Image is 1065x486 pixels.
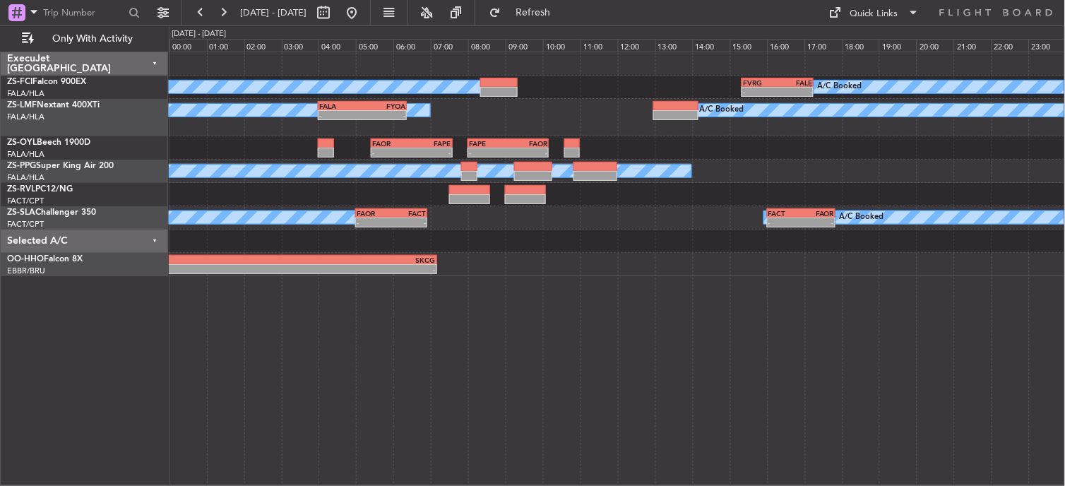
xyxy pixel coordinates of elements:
button: Refresh [482,1,567,24]
a: FALA/HLA [7,112,44,122]
div: 22:00 [992,39,1029,52]
div: FALE [778,78,812,87]
div: FALA [319,102,362,110]
a: FALA/HLA [7,172,44,183]
div: 20:00 [917,39,954,52]
div: - [508,148,548,157]
div: - [768,218,802,227]
button: Only With Activity [16,28,153,50]
div: 13:00 [655,39,693,52]
div: [DATE] - [DATE] [172,28,226,40]
div: - [391,218,426,227]
div: 17:00 [805,39,843,52]
div: A/C Booked [840,207,884,228]
div: 02:00 [244,39,282,52]
a: ZS-SLAChallenger 350 [7,208,96,217]
div: 00:00 [169,39,207,52]
div: FYOA [362,102,405,110]
span: ZS-LMF [7,101,37,109]
div: 06:00 [393,39,431,52]
a: FALA/HLA [7,149,44,160]
span: ZS-OYL [7,138,37,147]
a: EBBR/BRU [7,266,45,276]
span: ZS-FCI [7,78,32,86]
div: FACT [768,209,802,218]
div: 08:00 [468,39,506,52]
span: ZS-SLA [7,208,35,217]
div: 01:00 [207,39,244,52]
div: - [319,111,362,119]
span: Only With Activity [37,34,149,44]
div: 12:00 [618,39,655,52]
a: FALA/HLA [7,88,44,99]
div: 21:00 [954,39,992,52]
div: - [362,111,405,119]
div: 05:00 [356,39,393,52]
span: ZS-PPG [7,162,36,170]
div: - [743,88,778,96]
div: 15:00 [730,39,768,52]
div: FAPE [412,139,451,148]
div: 18:00 [843,39,880,52]
a: ZS-RVLPC12/NG [7,185,73,194]
div: FAOR [357,209,391,218]
input: Trip Number [43,2,124,23]
div: 19:00 [879,39,917,52]
a: FACT/CPT [7,196,44,206]
div: SKCG [259,256,436,264]
div: 09:00 [506,39,543,52]
a: ZS-PPGSuper King Air 200 [7,162,114,170]
div: LEZL [83,256,259,264]
span: OO-HHO [7,255,44,263]
div: Quick Links [850,7,898,21]
a: OO-HHOFalcon 8X [7,255,83,263]
div: FAOR [801,209,834,218]
div: 07:00 [431,39,468,52]
div: FVRG [743,78,778,87]
div: 16:00 [768,39,805,52]
div: 11:00 [581,39,618,52]
div: - [412,148,451,157]
div: FAOR [372,139,412,148]
div: 14:00 [693,39,730,52]
div: FAPE [469,139,508,148]
div: 10:00 [543,39,581,52]
div: - [83,265,259,273]
div: FAOR [508,139,548,148]
button: Quick Links [822,1,927,24]
a: ZS-FCIFalcon 900EX [7,78,86,86]
div: - [801,218,834,227]
span: Refresh [504,8,563,18]
div: A/C Booked [699,100,744,121]
span: [DATE] - [DATE] [240,6,307,19]
div: - [469,148,508,157]
div: - [357,218,391,227]
div: 03:00 [282,39,319,52]
a: ZS-OYLBeech 1900D [7,138,90,147]
div: 04:00 [319,39,356,52]
a: ZS-LMFNextant 400XTi [7,101,100,109]
a: FACT/CPT [7,219,44,230]
span: ZS-RVL [7,185,35,194]
div: - [372,148,412,157]
div: - [778,88,812,96]
div: - [259,265,436,273]
div: A/C Booked [818,76,862,97]
div: FACT [391,209,426,218]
